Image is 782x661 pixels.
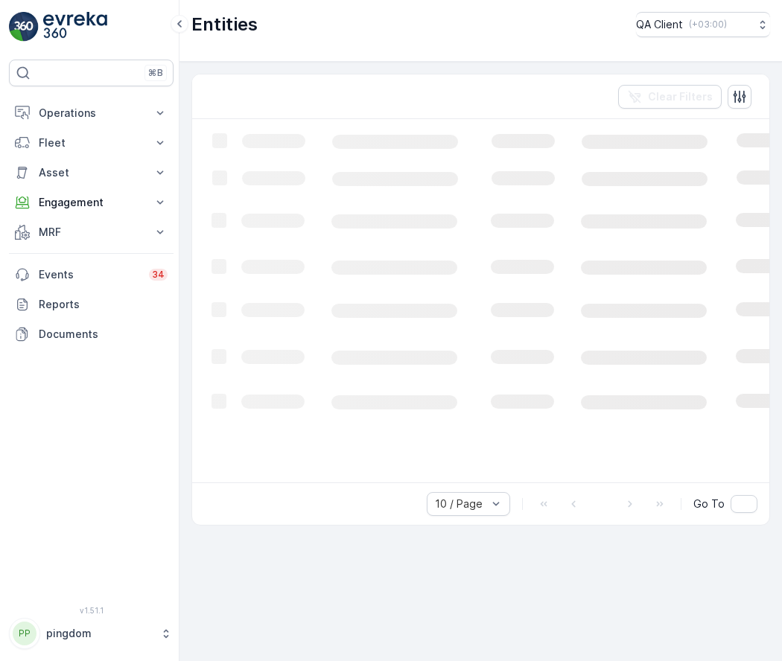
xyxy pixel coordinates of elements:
img: logo_light-DOdMpM7g.png [43,12,107,42]
p: Entities [191,13,258,36]
p: Reports [39,297,168,312]
button: QA Client(+03:00) [636,12,770,37]
p: Events [39,267,140,282]
p: Documents [39,327,168,342]
img: logo [9,12,39,42]
button: PPpingdom [9,618,174,649]
p: pingdom [46,626,153,641]
p: Operations [39,106,144,121]
p: 34 [152,269,165,281]
button: Operations [9,98,174,128]
a: Reports [9,290,174,319]
p: Engagement [39,195,144,210]
p: ⌘B [148,67,163,79]
button: Clear Filters [618,85,722,109]
a: Documents [9,319,174,349]
p: Clear Filters [648,89,713,104]
p: QA Client [636,17,683,32]
button: Engagement [9,188,174,217]
p: Asset [39,165,144,180]
p: Fleet [39,135,144,150]
a: Events34 [9,260,174,290]
span: v 1.51.1 [9,606,174,615]
p: ( +03:00 ) [689,19,727,31]
button: Fleet [9,128,174,158]
button: MRF [9,217,174,247]
span: Go To [693,496,725,511]
button: Asset [9,158,174,188]
p: MRF [39,225,144,240]
div: PP [13,622,36,645]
